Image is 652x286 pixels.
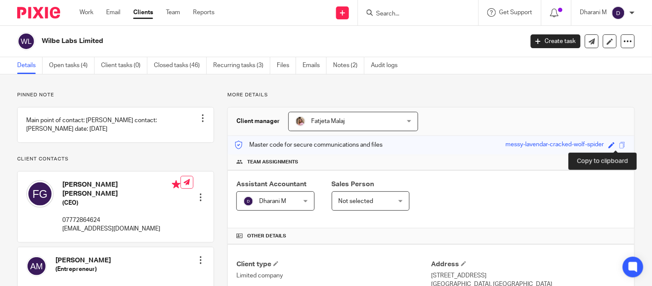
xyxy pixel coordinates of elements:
[371,57,404,74] a: Audit logs
[166,8,180,17] a: Team
[333,57,364,74] a: Notes (2)
[311,118,345,124] span: Fatjeta Malaj
[612,6,625,20] img: svg%3E
[17,156,214,163] p: Client contacts
[62,180,181,199] h4: [PERSON_NAME] [PERSON_NAME]
[236,181,306,188] span: Assistant Accountant
[26,180,54,208] img: svg%3E
[375,10,453,18] input: Search
[277,57,296,74] a: Files
[234,141,383,149] p: Master code for secure communications and files
[49,57,95,74] a: Open tasks (4)
[332,181,374,188] span: Sales Person
[42,37,422,46] h2: Wilbe Labs Limited
[62,216,181,224] p: 07772864624
[295,116,306,126] img: MicrosoftTeams-image%20(5).png
[236,260,431,269] h4: Client type
[431,260,626,269] h4: Address
[17,57,43,74] a: Details
[236,117,280,126] h3: Client manager
[431,271,626,280] p: [STREET_ADDRESS]
[26,256,47,277] img: svg%3E
[172,180,181,189] i: Primary
[193,8,214,17] a: Reports
[243,196,254,206] img: svg%3E
[506,140,604,150] div: messy-lavendar-cracked-wolf-spider
[580,8,607,17] p: Dharani M
[80,8,93,17] a: Work
[55,256,111,265] h4: [PERSON_NAME]
[106,8,120,17] a: Email
[17,7,60,18] img: Pixie
[227,92,635,98] p: More details
[247,233,286,240] span: Other details
[101,57,147,74] a: Client tasks (0)
[17,92,214,98] p: Pinned note
[133,8,153,17] a: Clients
[55,265,111,274] h5: (Entrepreneur)
[154,57,207,74] a: Closed tasks (46)
[247,159,298,166] span: Team assignments
[62,199,181,207] h5: (CEO)
[236,271,431,280] p: Limited company
[531,34,581,48] a: Create task
[303,57,327,74] a: Emails
[17,32,35,50] img: svg%3E
[213,57,270,74] a: Recurring tasks (3)
[259,198,286,204] span: Dharani M
[499,9,533,15] span: Get Support
[339,198,373,204] span: Not selected
[62,224,181,233] p: [EMAIL_ADDRESS][DOMAIN_NAME]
